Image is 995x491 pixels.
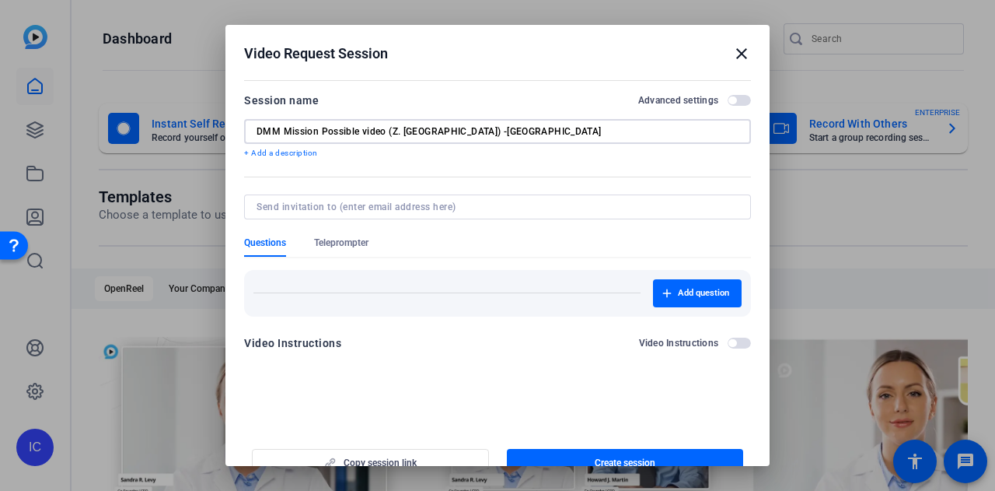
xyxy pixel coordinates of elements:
[257,201,732,213] input: Send invitation to (enter email address here)
[638,94,718,107] h2: Advanced settings
[244,334,341,352] div: Video Instructions
[507,449,744,477] button: Create session
[639,337,719,349] h2: Video Instructions
[595,457,655,469] span: Create session
[244,237,286,249] span: Questions
[244,147,751,160] p: + Add a description
[653,279,742,307] button: Add question
[244,91,319,110] div: Session name
[314,237,368,249] span: Teleprompter
[244,44,751,63] div: Video Request Session
[678,287,729,300] span: Add question
[257,125,738,138] input: Enter Session Name
[732,44,751,63] mat-icon: close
